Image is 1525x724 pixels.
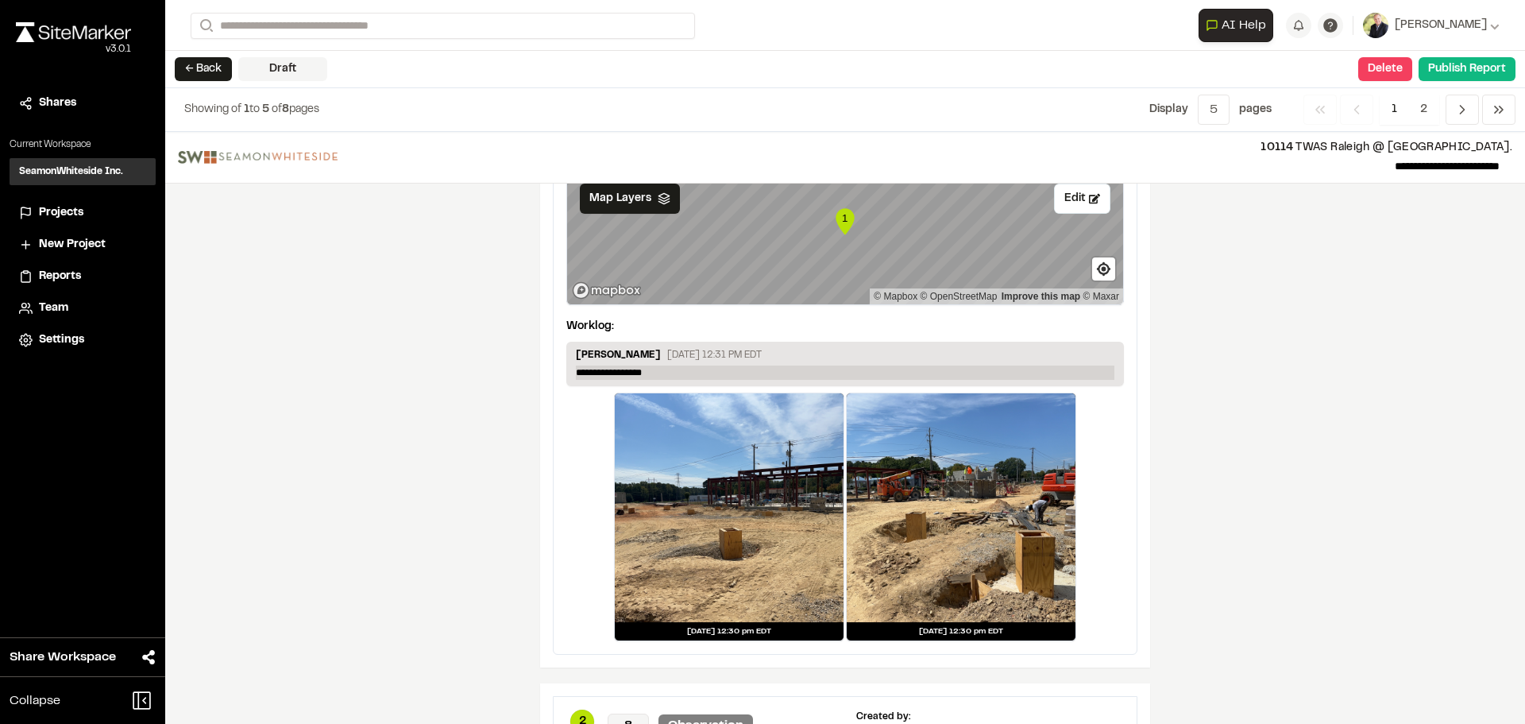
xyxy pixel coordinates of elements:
[175,57,232,81] button: ← Back
[19,204,146,222] a: Projects
[1222,16,1266,35] span: AI Help
[1054,184,1110,214] button: Edit
[1198,95,1230,125] button: 5
[1199,9,1273,42] button: Open AI Assistant
[244,105,249,114] span: 1
[1239,101,1272,118] p: page s
[191,13,219,39] button: Search
[238,57,327,81] div: Draft
[19,95,146,112] a: Shares
[19,165,123,179] h3: SeamonWhiteside Inc.
[1199,9,1280,42] div: Open AI Assistant
[1419,57,1515,81] button: Publish Report
[589,190,651,207] span: Map Layers
[16,22,131,42] img: rebrand.png
[19,300,146,317] a: Team
[262,105,269,114] span: 5
[847,622,1075,641] div: [DATE] 12:30 pm EDT
[874,291,917,302] a: Mapbox
[39,236,106,254] span: New Project
[19,268,146,285] a: Reports
[833,206,857,238] div: Map marker
[1083,291,1119,302] a: Maxar
[10,648,116,667] span: Share Workspace
[16,42,131,56] div: Oh geez...please don't...
[1363,13,1388,38] img: User
[856,710,1124,724] div: Created by:
[1149,101,1188,118] p: Display
[1363,13,1500,38] button: [PERSON_NAME]
[1358,57,1412,81] button: Delete
[842,212,847,224] text: 1
[39,204,83,222] span: Projects
[10,691,60,710] span: Collapse
[667,348,762,362] p: [DATE] 12:31 PM EDT
[921,291,998,302] a: OpenStreetMap
[39,300,68,317] span: Team
[572,281,642,300] a: Mapbox logo
[1261,143,1293,153] span: 10114
[39,95,76,112] span: Shares
[282,105,289,114] span: 8
[10,137,156,152] p: Current Workspace
[350,139,1512,157] p: TWAS Raleigh @ [GEOGRAPHIC_DATA].
[39,268,81,285] span: Reports
[566,318,614,335] p: Worklog:
[39,331,84,349] span: Settings
[1092,257,1115,281] button: Find my location
[1408,95,1439,125] span: 2
[1395,17,1487,34] span: [PERSON_NAME]
[178,151,338,164] img: file
[615,622,844,641] div: [DATE] 12:30 pm EDT
[1303,95,1515,125] nav: Navigation
[567,171,1123,304] canvas: Map
[614,393,844,641] a: [DATE] 12:30 pm EDT
[184,101,319,118] p: to of pages
[19,331,146,349] a: Settings
[846,393,1076,641] a: [DATE] 12:30 pm EDT
[576,348,661,366] p: [PERSON_NAME]
[1380,95,1409,125] span: 1
[19,236,146,254] a: New Project
[1002,291,1080,302] a: Map feedback
[184,105,244,114] span: Showing of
